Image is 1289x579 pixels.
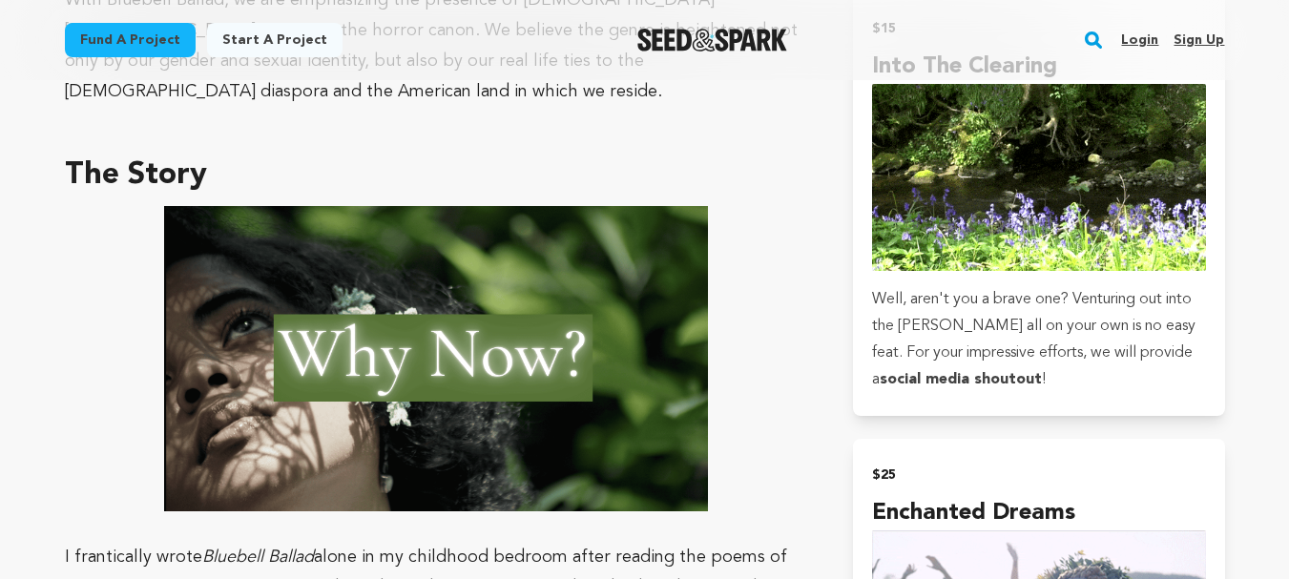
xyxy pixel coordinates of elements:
span: Well, aren't you a brave one? Venturing out into the [PERSON_NAME] all on your own is no easy fea... [872,292,1195,387]
a: Seed&Spark Homepage [637,29,787,52]
a: Sign up [1174,25,1224,55]
strong: social media shoutout [880,372,1042,387]
span: I frantically wrote [65,548,202,566]
img: incentive [872,84,1205,271]
a: Login [1121,25,1158,55]
img: 1753562853-Why%20(3).png [164,206,708,512]
h2: $25 [872,462,1205,488]
h4: Enchanted Dreams [872,496,1205,530]
h3: The Story [65,153,808,198]
a: Start a project [207,23,343,57]
span: ! [1042,372,1046,387]
a: Fund a project [65,23,196,57]
em: Bluebell Ballad [202,548,314,566]
img: Seed&Spark Logo Dark Mode [637,29,787,52]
